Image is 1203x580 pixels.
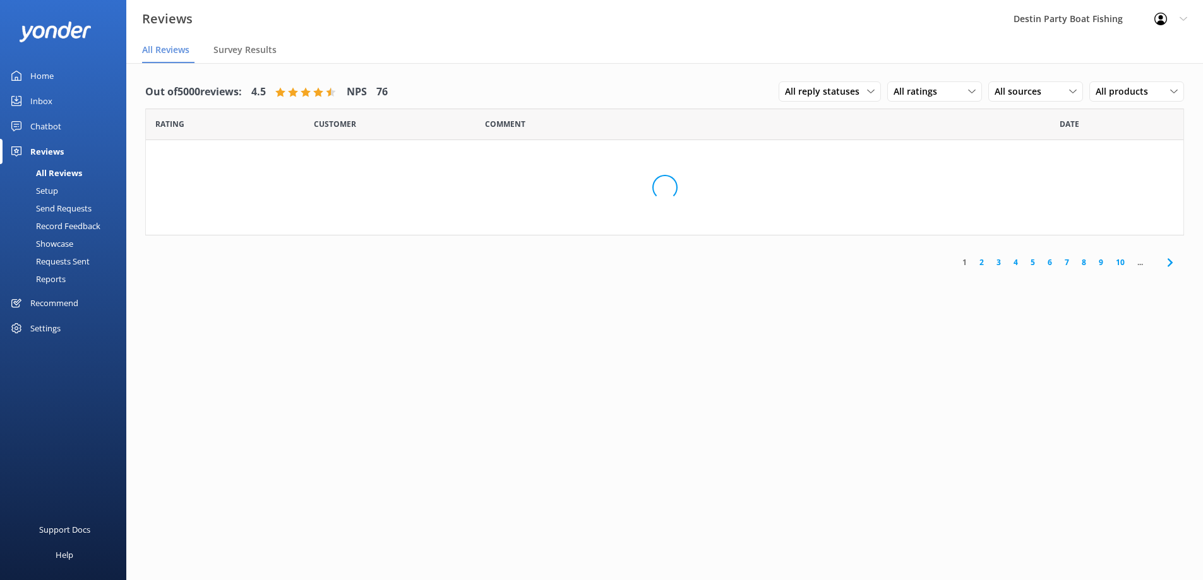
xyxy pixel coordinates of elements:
a: 4 [1007,256,1024,268]
a: Requests Sent [8,252,126,270]
span: All ratings [894,85,945,98]
span: Date [1060,118,1079,130]
h4: 4.5 [251,84,266,100]
a: Record Feedback [8,217,126,235]
a: 1 [956,256,973,268]
a: 3 [990,256,1007,268]
h3: Reviews [142,9,193,29]
div: Recommend [30,290,78,316]
div: Home [30,63,54,88]
div: Inbox [30,88,52,114]
h4: NPS [347,84,367,100]
a: All Reviews [8,164,126,182]
div: Setup [8,182,58,199]
a: 7 [1058,256,1075,268]
a: 8 [1075,256,1092,268]
span: All reply statuses [785,85,867,98]
h4: Out of 5000 reviews: [145,84,242,100]
div: All Reviews [8,164,82,182]
a: 2 [973,256,990,268]
h4: 76 [376,84,388,100]
div: Settings [30,316,61,341]
a: Reports [8,270,126,288]
span: Date [155,118,184,130]
div: Send Requests [8,199,92,217]
div: Requests Sent [8,252,90,270]
img: yonder-white-logo.png [19,21,92,42]
a: Setup [8,182,126,199]
div: Help [56,542,73,567]
span: All Reviews [142,44,189,56]
a: 10 [1110,256,1131,268]
span: ... [1131,256,1149,268]
div: Record Feedback [8,217,100,235]
span: All products [1096,85,1156,98]
div: Reviews [30,139,64,164]
div: Support Docs [39,517,90,542]
div: Reports [8,270,66,288]
span: Survey Results [213,44,277,56]
span: Date [314,118,356,130]
a: Showcase [8,235,126,252]
a: Send Requests [8,199,126,217]
span: All sources [995,85,1049,98]
div: Chatbot [30,114,61,139]
div: Showcase [8,235,73,252]
span: Question [485,118,525,130]
a: 9 [1092,256,1110,268]
a: 5 [1024,256,1041,268]
a: 6 [1041,256,1058,268]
